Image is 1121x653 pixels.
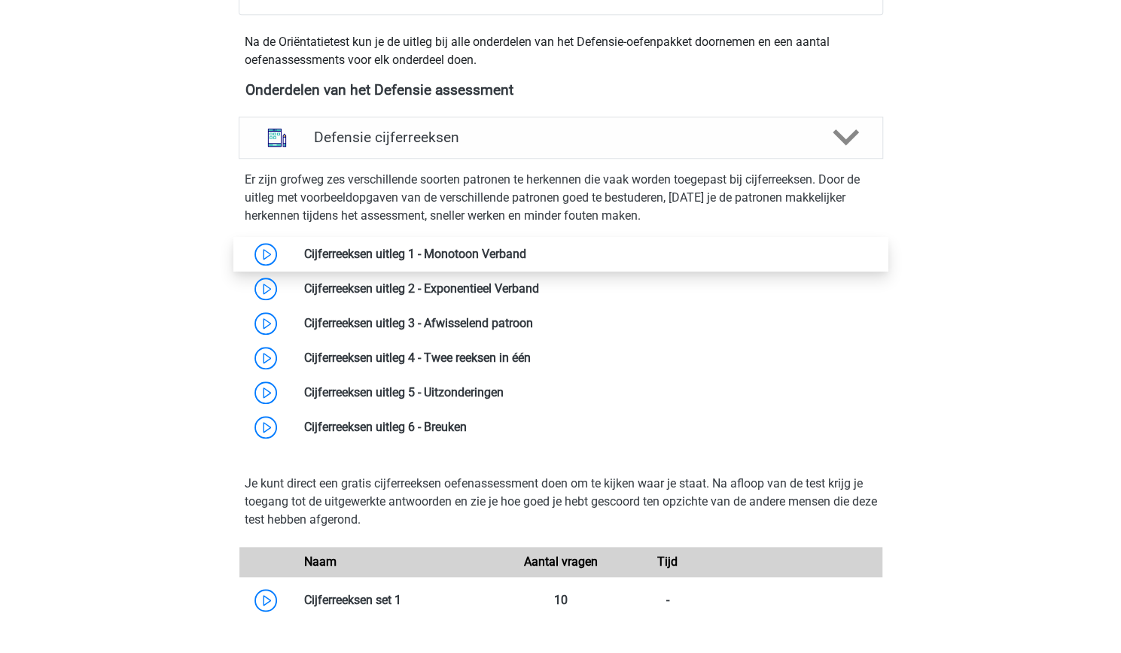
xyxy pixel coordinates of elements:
[293,245,882,263] div: Cijferreeksen uitleg 1 - Monotoon Verband
[233,117,889,159] a: cijferreeksen Defensie cijferreeksen
[614,553,721,571] div: Tijd
[245,171,877,225] p: Er zijn grofweg zes verschillende soorten patronen te herkennen die vaak worden toegepast bij cij...
[314,129,807,146] h4: Defensie cijferreeksen
[239,33,883,69] div: Na de Oriëntatietest kun je de uitleg bij alle onderdelen van het Defensie-oefenpakket doornemen ...
[293,314,882,333] div: Cijferreeksen uitleg 3 - Afwisselend patroon
[245,475,877,529] p: Je kunt direct een gratis cijferreeksen oefenassessment doen om te kijken waar je staat. Na afloo...
[293,418,882,436] div: Cijferreeksen uitleg 6 - Breuken
[257,118,297,157] img: cijferreeksen
[245,81,876,99] h4: Onderdelen van het Defensie assessment
[293,349,882,367] div: Cijferreeksen uitleg 4 - Twee reeksen in één
[507,553,614,571] div: Aantal vragen
[293,553,507,571] div: Naam
[293,591,507,609] div: Cijferreeksen set 1
[293,384,882,402] div: Cijferreeksen uitleg 5 - Uitzonderingen
[293,280,882,298] div: Cijferreeksen uitleg 2 - Exponentieel Verband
